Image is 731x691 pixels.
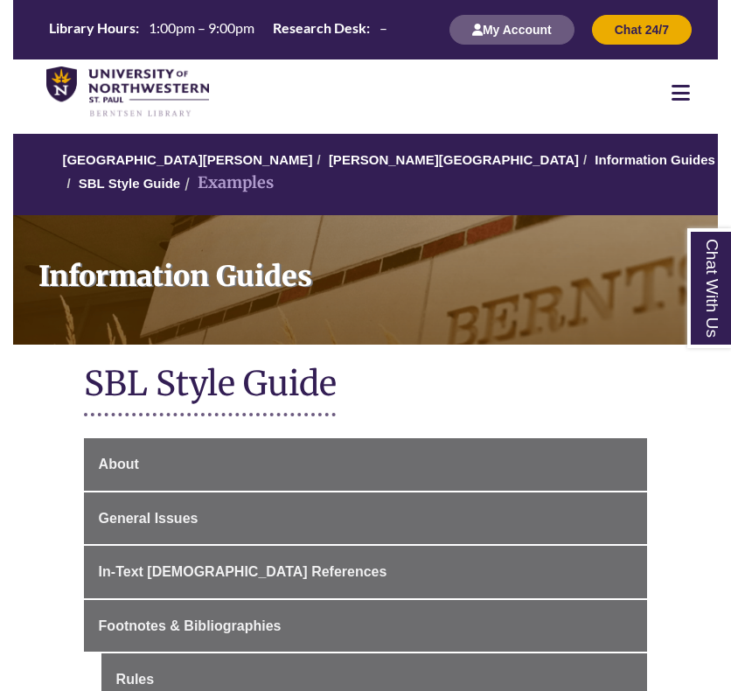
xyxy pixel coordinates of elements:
[592,15,692,45] button: Chat 24/7
[84,492,648,545] a: General Issues
[84,546,648,598] a: In-Text [DEMOGRAPHIC_DATA] References
[84,438,648,491] a: About
[149,19,254,36] span: 1:00pm – 9:00pm
[592,22,692,37] a: Chat 24/7
[180,171,274,196] li: Examples
[449,15,574,45] button: My Account
[79,176,180,191] a: SBL Style Guide
[449,22,574,37] a: My Account
[13,215,718,345] a: Information Guides
[99,511,198,526] span: General Issues
[42,18,394,42] a: Hours Today
[42,18,394,40] table: Hours Today
[27,215,718,322] h1: Information Guides
[46,66,209,118] img: UNWSP Library Logo
[62,152,312,167] a: [GEOGRAPHIC_DATA][PERSON_NAME]
[42,18,142,38] th: Library Hours:
[99,564,387,579] span: In-Text [DEMOGRAPHIC_DATA] References
[99,457,139,471] span: About
[99,618,282,633] span: Footnotes & Bibliographies
[379,19,387,36] span: –
[595,152,715,167] a: Information Guides
[266,18,372,38] th: Research Desk:
[329,152,579,167] a: [PERSON_NAME][GEOGRAPHIC_DATA]
[84,600,648,653] a: Footnotes & Bibliographies
[84,362,648,408] h1: SBL Style Guide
